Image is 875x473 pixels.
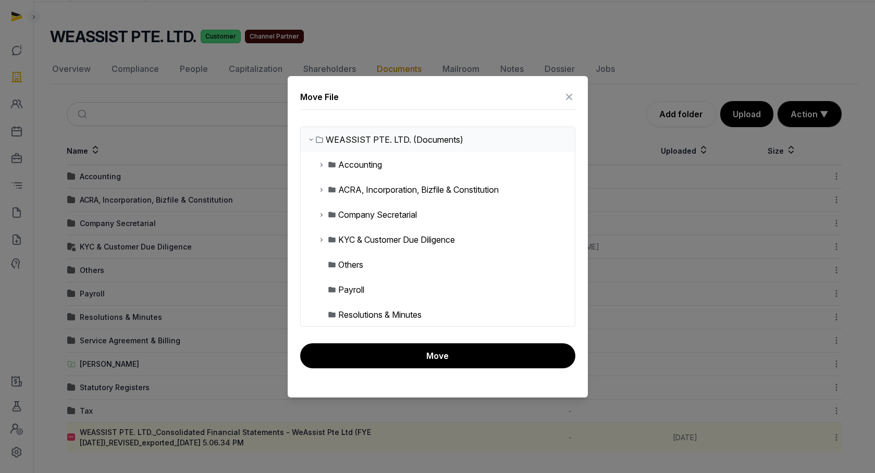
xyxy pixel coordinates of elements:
div: Resolutions & Minutes [338,308,422,321]
button: Move [300,343,575,368]
div: KYC & Customer Due Diligence [338,233,455,246]
div: Company Secretarial [338,208,417,221]
div: ACRA, Incorporation, Bizfile & Constitution [338,183,499,196]
div: Accounting [338,158,382,171]
div: Payroll [338,283,364,296]
div: Move File [300,91,339,103]
div: WEASSIST PTE. LTD. (Documents) [326,133,463,146]
div: Others [338,258,363,271]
